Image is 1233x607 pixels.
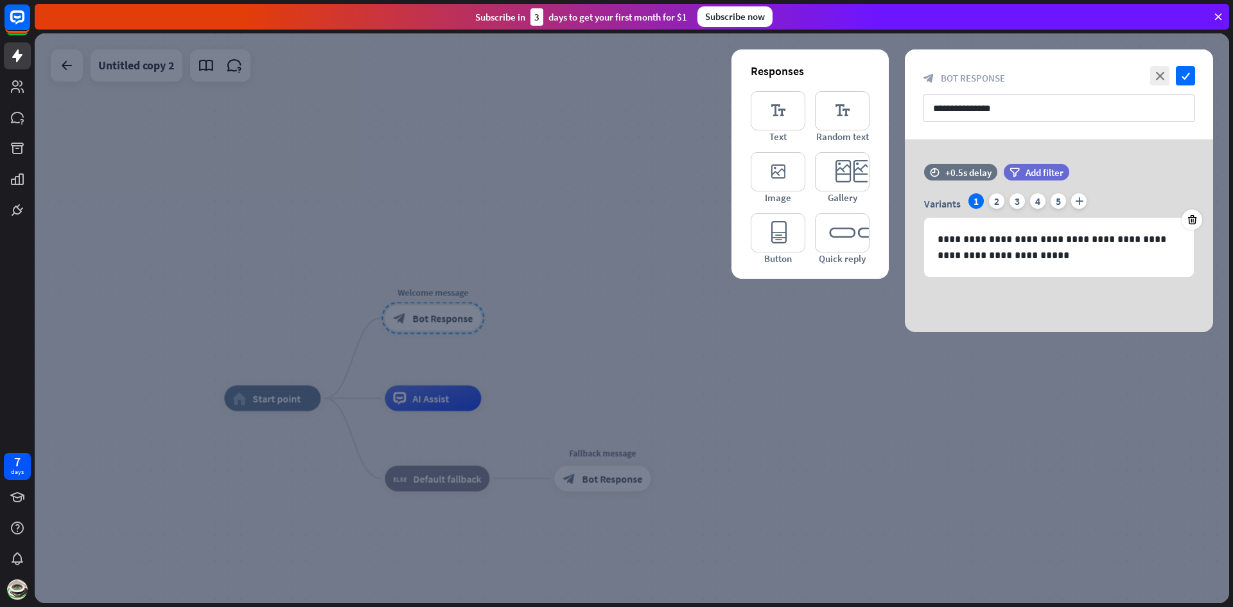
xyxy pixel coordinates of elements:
div: 2 [989,193,1004,209]
button: Open LiveChat chat widget [10,5,49,44]
i: time [930,168,940,177]
div: days [11,468,24,477]
div: 4 [1030,193,1045,209]
a: 7 days [4,453,31,480]
div: 3 [530,8,543,26]
i: check [1176,66,1195,85]
span: Add filter [1026,166,1063,179]
i: plus [1071,193,1087,209]
div: 7 [14,456,21,468]
div: 3 [1010,193,1025,209]
div: 1 [968,193,984,209]
i: block_bot_response [923,73,934,84]
span: Bot Response [941,72,1005,84]
i: close [1150,66,1169,85]
div: 5 [1051,193,1066,209]
div: Subscribe now [697,6,773,27]
span: Variants [924,197,961,210]
div: Subscribe in days to get your first month for $1 [475,8,687,26]
i: filter [1010,168,1020,177]
div: +0.5s delay [945,166,992,179]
